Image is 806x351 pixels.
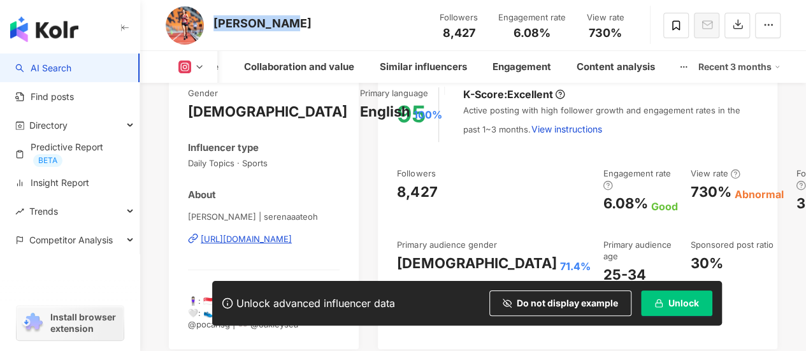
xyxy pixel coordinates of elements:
[641,290,712,316] button: Unlock
[20,313,45,333] img: chrome extension
[397,182,437,202] div: 8,427
[463,87,565,101] div: K-Score :
[188,87,218,99] div: Gender
[188,296,331,329] span: 🧍🏻‍♀️: 🇸🇬 Marathoner | ASICS athlete 🤍: 👟@asicssg | ⏰ @garminsg |🥤@pocarisg | 👓 @oakleysea
[531,124,601,134] span: View instructions
[188,211,340,222] span: [PERSON_NAME] | serenaaateoh
[603,239,677,262] div: Primary audience age
[414,108,442,122] span: 100%
[188,233,340,245] a: [URL][DOMAIN_NAME]
[443,26,475,39] span: 8,427
[514,27,551,39] span: 6.08%
[690,239,773,250] div: Sponsored post ratio
[17,306,124,340] a: chrome extensionInstall browser extension
[188,157,340,169] span: Daily Topics · Sports
[690,182,731,202] div: 730%
[698,57,781,77] div: Recent 3 months
[15,90,74,103] a: Find posts
[10,17,78,42] img: logo
[463,104,758,141] div: Active posting with high follower growth and engagement rates in the past 1~3 months.
[559,259,590,273] div: 71.4%
[29,111,68,140] span: Directory
[360,87,428,99] div: Primary language
[668,298,699,308] span: Unlock
[15,141,129,167] a: Predictive ReportBETA
[493,59,551,75] div: Engagement
[15,207,24,216] span: rise
[397,101,426,127] div: 95
[360,102,410,122] div: English
[29,226,113,254] span: Competitor Analysis
[15,62,71,75] a: searchAI Search
[188,102,347,122] div: [DEMOGRAPHIC_DATA]
[188,141,259,154] div: Influencer type
[577,59,655,75] div: Content analysis
[589,27,622,39] span: 730%
[498,11,566,24] div: Engagement rate
[603,168,677,191] div: Engagement rate
[397,239,496,250] div: Primary audience gender
[15,176,89,189] a: Insight Report
[489,290,631,316] button: Do not display example
[188,188,216,201] div: About
[166,6,204,45] img: KOL Avatar
[213,15,312,31] div: [PERSON_NAME]
[435,11,483,24] div: Followers
[29,197,58,226] span: Trends
[690,168,740,179] div: View rate
[244,59,354,75] div: Collaboration and value
[690,254,723,273] div: 30%
[507,87,552,101] div: Excellent
[380,59,467,75] div: Similar influencers
[201,233,292,245] div: [URL][DOMAIN_NAME]
[397,254,556,273] div: [DEMOGRAPHIC_DATA]
[517,298,618,308] span: Do not display example
[397,168,435,179] div: Followers
[651,199,677,213] div: Good
[603,194,647,213] div: 6.08%
[603,265,652,304] div: 25-34 y
[236,297,395,310] div: Unlock advanced influencer data
[581,11,630,24] div: View rate
[734,187,783,201] div: Abnormal
[530,117,602,142] button: View instructions
[50,312,120,334] span: Install browser extension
